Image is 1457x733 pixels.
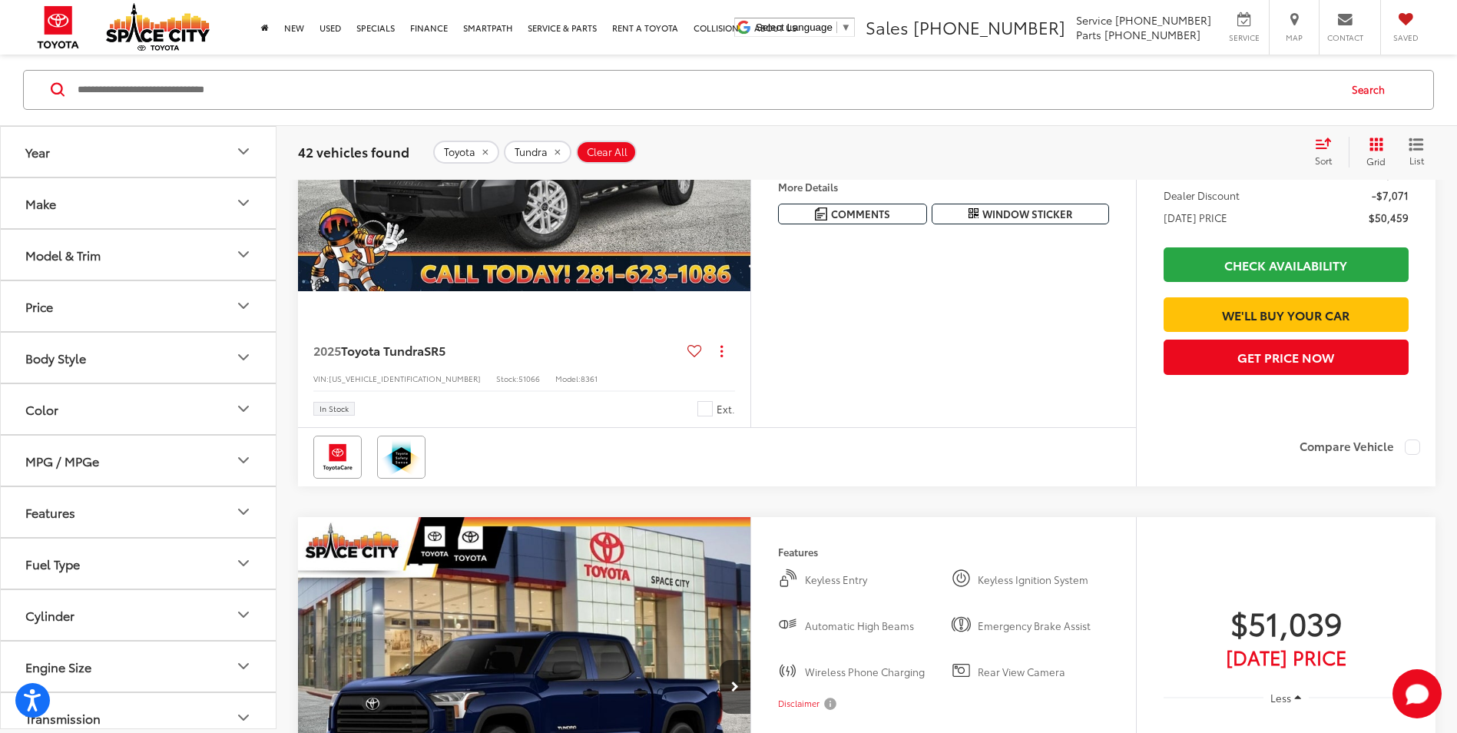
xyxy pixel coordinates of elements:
span: [US_VEHICLE_IDENTIFICATION_NUMBER] [329,373,481,384]
button: ColorColor [1,384,277,434]
span: List [1409,154,1424,167]
span: dropdown dots [720,345,723,357]
span: Parts [1076,27,1101,42]
span: [DATE] Price [1164,649,1409,665]
button: remove Tundra [504,141,571,164]
span: Saved [1389,32,1422,43]
label: Compare Vehicle [1300,439,1420,455]
span: Disclaimer [778,698,820,710]
span: 8361 [581,373,598,384]
span: Stock: [496,373,518,384]
span: Contact [1327,32,1363,43]
span: Service [1076,12,1112,28]
span: ▼ [841,22,851,33]
span: Wireless Phone Charging [805,665,935,680]
span: Automatic High Beams [805,619,935,634]
div: Body Style [234,349,253,367]
span: Toyota Tundra [341,341,424,359]
span: $51,039 [1164,603,1409,642]
span: Keyless Ignition System [978,572,1108,588]
span: Service [1227,32,1261,43]
div: Year [25,144,50,159]
button: Model & TrimModel & Trim [1,230,277,280]
div: MPG / MPGe [25,453,99,468]
div: Fuel Type [25,556,80,571]
span: Sales [866,15,909,39]
button: Clear All [576,141,637,164]
span: -$7,071 [1372,187,1409,203]
button: YearYear [1,127,277,177]
span: Model: [555,373,581,384]
span: Clear All [587,146,628,158]
span: Select Language [756,22,833,33]
span: VIN: [313,373,329,384]
button: MPG / MPGeMPG / MPGe [1,436,277,486]
span: Sort [1315,154,1332,167]
span: Keyless Entry [805,572,935,588]
button: Next image [720,660,750,714]
span: Comments [831,207,890,221]
div: Model & Trim [234,246,253,264]
button: List View [1397,137,1435,167]
button: FeaturesFeatures [1,487,277,537]
button: Toggle Chat Window [1392,669,1442,718]
button: CylinderCylinder [1,590,277,640]
div: Price [234,297,253,316]
span: SR5 [424,341,445,359]
button: PricePrice [1,281,277,331]
input: Search by Make, Model, or Keyword [76,71,1337,108]
button: Window Sticker [932,204,1109,224]
span: Less [1270,691,1291,705]
a: Check Availability [1164,247,1409,282]
span: [PHONE_NUMBER] [913,15,1065,39]
div: Cylinder [234,606,253,625]
div: Transmission [25,711,101,725]
button: Select sort value [1307,137,1349,167]
button: Get Price Now [1164,340,1409,374]
a: 2025Toyota TundraSR5 [313,342,681,359]
span: [DATE] PRICE [1164,210,1227,225]
div: Model & Trim [25,247,101,262]
span: Window Sticker [982,207,1072,221]
img: Toyota Care [316,439,359,476]
button: Body StyleBody Style [1,333,277,383]
div: Engine Size [234,658,253,676]
img: Toyota Safety Sense [380,439,422,476]
div: Features [25,505,75,519]
span: 51066 [518,373,540,384]
span: Map [1277,32,1311,43]
button: Search [1337,71,1407,109]
div: Make [234,194,253,213]
span: Ice [697,401,713,416]
span: Grid [1366,154,1386,167]
button: Grid View [1349,137,1397,167]
img: Comments [815,207,827,221]
span: Toyota [444,146,475,158]
i: Window Sticker [969,207,979,220]
button: Engine SizeEngine Size [1,642,277,692]
button: MakeMake [1,178,277,228]
span: In Stock [320,405,349,413]
div: Transmission [234,709,253,728]
span: Ext. [717,402,735,416]
div: Color [234,400,253,419]
span: 42 vehicles found [298,142,409,161]
span: [PHONE_NUMBER] [1104,27,1200,42]
h4: More Details [778,181,1109,192]
span: Dealer Discount [1164,187,1240,203]
svg: Start Chat [1392,669,1442,718]
button: Actions [708,337,735,364]
button: Fuel TypeFuel Type [1,539,277,589]
span: Rear View Camera [978,665,1108,680]
span: Emergency Brake Assist [978,619,1108,634]
a: We'll Buy Your Car [1164,297,1409,332]
button: Disclaimer [778,688,839,720]
div: MPG / MPGe [234,452,253,470]
div: Cylinder [25,608,75,622]
button: Comments [778,204,927,224]
span: 2025 [313,341,341,359]
span: [PHONE_NUMBER] [1115,12,1211,28]
div: Color [25,402,58,416]
div: Features [234,503,253,522]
